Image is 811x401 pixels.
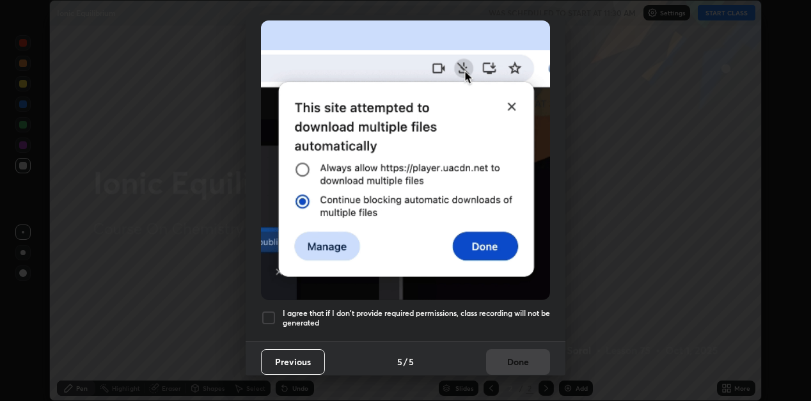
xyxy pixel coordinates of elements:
[261,349,325,375] button: Previous
[404,355,407,368] h4: /
[397,355,402,368] h4: 5
[283,308,550,328] h5: I agree that if I don't provide required permissions, class recording will not be generated
[261,20,550,300] img: downloads-permission-blocked.gif
[409,355,414,368] h4: 5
